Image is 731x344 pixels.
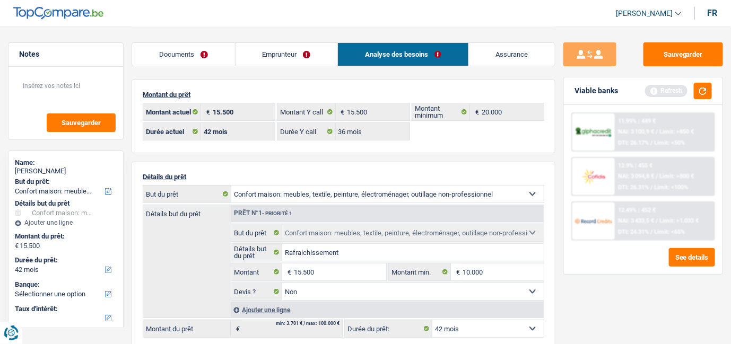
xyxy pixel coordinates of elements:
[231,320,242,337] span: €
[236,43,338,66] a: Emprunteur
[345,320,432,337] label: Durée du prêt:
[338,43,468,66] a: Analyse des besoins
[15,305,115,313] label: Taux d'intérêt:
[15,219,117,226] div: Ajouter une ligne
[618,173,654,180] span: NAI: 3 094,8 €
[451,263,463,280] span: €
[143,123,201,140] label: Durée actuel
[13,7,103,20] img: TopCompare Logo
[262,210,292,216] span: - Priorité 1
[277,103,335,120] label: Montant Y call
[132,43,235,66] a: Documents
[575,167,612,186] img: Cofidis
[618,128,654,135] span: NAI: 3 100,9 €
[282,263,294,280] span: €
[15,167,117,175] div: [PERSON_NAME]
[659,128,694,135] span: Limit: >850 €
[618,139,649,146] span: DTI: 26.17%
[143,103,201,120] label: Montant actuel
[143,186,231,202] label: But du prêt
[277,123,335,140] label: Durée Y call
[470,103,482,120] span: €
[15,280,115,289] label: Banque:
[231,224,282,241] label: But du prêt
[15,178,115,186] label: But du prêt:
[656,217,658,224] span: /
[143,91,544,99] p: Montant du prêt
[607,5,682,22] a: [PERSON_NAME]
[575,212,612,231] img: Record Credits
[201,103,213,120] span: €
[650,184,652,191] span: /
[143,173,544,181] p: Détails du prêt
[231,210,295,217] div: Prêt n°1
[412,103,470,120] label: Montant minimum
[389,263,451,280] label: Montant min.
[15,199,117,208] div: Détails but du prêt
[231,244,282,261] label: Détails but du prêt
[618,207,656,214] div: 12.49% | 452 €
[654,139,685,146] span: Limit: <50%
[616,9,673,18] span: [PERSON_NAME]
[143,320,231,337] label: Montant du prêt
[708,8,718,18] div: fr
[659,217,699,224] span: Limit: >1.033 €
[231,302,544,317] div: Ajouter une ligne
[47,113,116,132] button: Sauvegarder
[650,228,652,235] span: /
[15,232,115,241] label: Montant du prêt:
[575,126,612,138] img: AlphaCredit
[469,43,555,66] a: Assurance
[656,128,658,135] span: /
[618,184,649,191] span: DTI: 26.31%
[654,228,685,235] span: Limit: <65%
[231,263,282,280] label: Montant
[336,103,347,120] span: €
[618,228,649,235] span: DTI: 24.31%
[575,86,618,95] div: Viable banks
[143,205,231,217] label: Détails but du prêt
[643,42,723,66] button: Sauvegarder
[15,158,117,167] div: Name:
[19,50,112,59] h5: Notes
[276,321,340,326] div: min: 3.701 € / max: 100.000 €
[650,139,652,146] span: /
[669,248,715,267] button: See details
[15,242,19,250] span: €
[618,118,656,125] div: 11.99% | 449 €
[654,184,688,191] span: Limit: <100%
[62,119,101,126] span: Sauvegarder
[659,173,694,180] span: Limit: >800 €
[656,173,658,180] span: /
[618,217,654,224] span: NAI: 3 433,5 €
[645,85,688,96] div: Refresh
[231,283,282,300] label: Devis ?
[618,162,652,169] div: 12.9% | 455 €
[15,256,115,264] label: Durée du prêt:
